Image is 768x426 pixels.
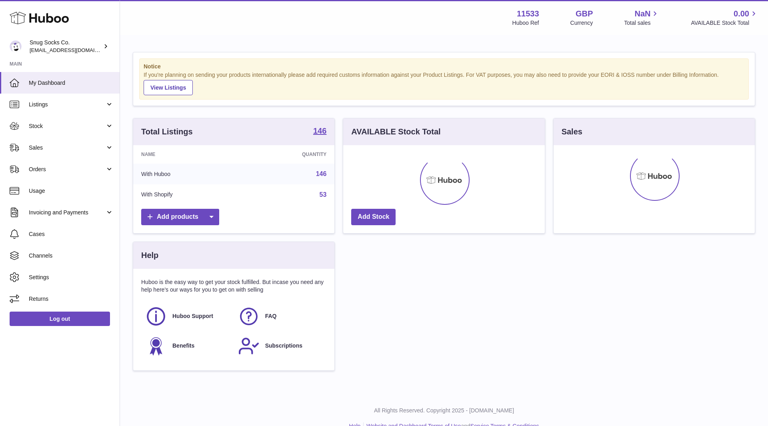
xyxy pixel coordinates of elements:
span: FAQ [265,312,277,320]
strong: 11533 [517,8,539,19]
span: Channels [29,252,114,260]
span: Settings [29,274,114,281]
td: With Huboo [133,164,242,184]
span: Usage [29,187,114,195]
span: Benefits [172,342,194,350]
a: Huboo Support [145,306,230,327]
span: [EMAIL_ADDRESS][DOMAIN_NAME] [30,47,118,53]
img: info@snugsocks.co.uk [10,40,22,52]
h3: Sales [562,126,582,137]
span: Returns [29,295,114,303]
span: Cases [29,230,114,238]
a: 146 [313,127,326,136]
a: Log out [10,312,110,326]
span: Orders [29,166,105,173]
a: 146 [316,170,327,177]
p: All Rights Reserved. Copyright 2025 - [DOMAIN_NAME] [126,407,762,414]
div: If you're planning on sending your products internationally please add required customs informati... [144,71,744,95]
th: Quantity [242,145,334,164]
a: 53 [320,191,327,198]
span: AVAILABLE Stock Total [691,19,758,27]
strong: GBP [576,8,593,19]
span: Huboo Support [172,312,213,320]
a: Benefits [145,335,230,357]
span: Sales [29,144,105,152]
span: Invoicing and Payments [29,209,105,216]
a: Subscriptions [238,335,323,357]
span: My Dashboard [29,79,114,87]
p: Huboo is the easy way to get your stock fulfilled. But incase you need any help here's our ways f... [141,278,326,294]
span: 0.00 [734,8,749,19]
span: NaN [634,8,650,19]
a: FAQ [238,306,323,327]
span: Subscriptions [265,342,302,350]
div: Huboo Ref [512,19,539,27]
span: Total sales [624,19,660,27]
strong: Notice [144,63,744,70]
th: Name [133,145,242,164]
a: Add products [141,209,219,225]
h3: Help [141,250,158,261]
a: 0.00 AVAILABLE Stock Total [691,8,758,27]
strong: 146 [313,127,326,135]
div: Snug Socks Co. [30,39,102,54]
td: With Shopify [133,184,242,205]
a: View Listings [144,80,193,95]
a: NaN Total sales [624,8,660,27]
a: Add Stock [351,209,396,225]
span: Stock [29,122,105,130]
h3: AVAILABLE Stock Total [351,126,440,137]
span: Listings [29,101,105,108]
div: Currency [570,19,593,27]
h3: Total Listings [141,126,193,137]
